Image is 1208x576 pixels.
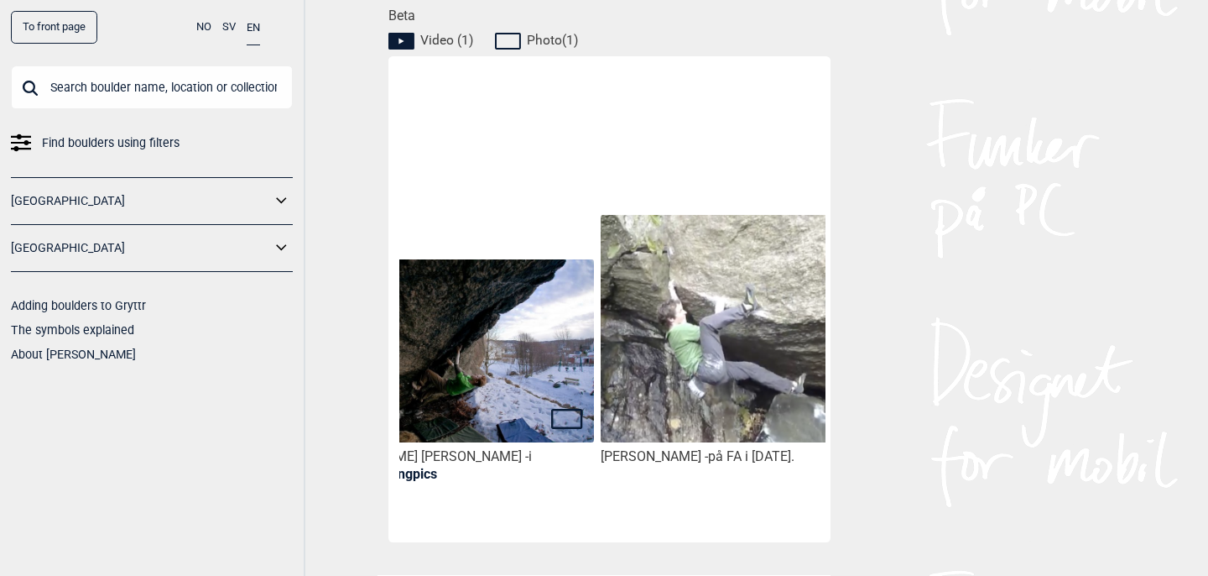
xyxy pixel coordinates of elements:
a: The symbols explained [11,323,134,337]
button: SV [222,11,236,44]
div: Beta [388,8,830,542]
p: i [DATE]. [317,448,532,482]
span: Photo ( 1 ) [527,32,578,49]
a: [GEOGRAPHIC_DATA] [11,189,271,213]
button: EN [247,11,260,45]
span: på FA i [DATE]. [708,448,794,464]
a: [GEOGRAPHIC_DATA] [11,236,271,260]
span: Find boulders using filters [42,131,180,155]
img: John pa Djungelgympa SS [317,259,594,444]
img: Geir pa Feitur Madur [601,215,877,443]
input: Search boulder name, location or collection [11,65,293,109]
a: To front page [11,11,97,44]
div: [PERSON_NAME] - [601,448,877,466]
span: Video ( 1 ) [420,32,473,49]
button: NO [196,11,211,44]
a: Find boulders using filters [11,131,293,155]
a: Adding boulders to Gryttr [11,299,146,312]
a: About [PERSON_NAME] [11,348,136,361]
div: [PERSON_NAME] [PERSON_NAME] - [317,448,594,484]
